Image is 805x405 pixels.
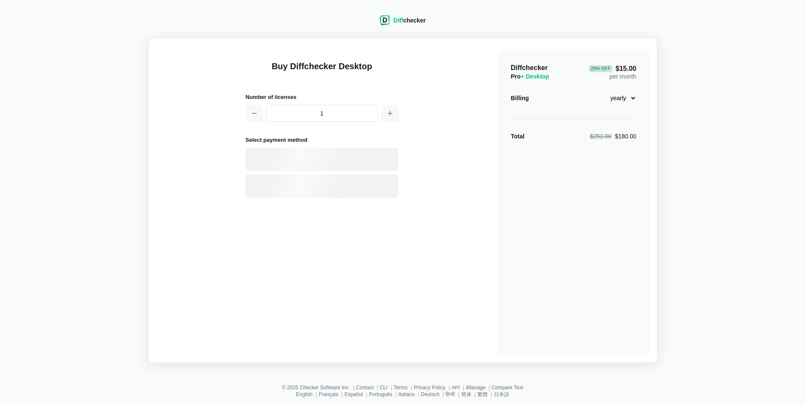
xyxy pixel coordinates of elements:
[282,385,356,390] li: © 2025 Checker Software Inc.
[521,73,549,80] span: + Desktop
[398,391,415,397] a: Italiano
[393,16,426,25] div: checker
[369,391,392,397] a: Português
[589,64,636,81] div: per month
[393,17,403,24] span: Diff
[414,385,446,391] a: Privacy Policy
[319,391,338,397] a: Français
[477,391,488,397] a: 繁體
[590,132,636,141] div: $180.00
[461,391,471,397] a: 简体
[379,20,426,27] a: Diffchecker logoDiffchecker
[379,15,390,25] img: Diffchecker logo
[394,385,408,391] a: Terms
[296,391,312,397] a: English
[345,391,363,397] a: Español
[466,385,485,391] a: iManage
[446,391,455,397] a: हिन्दी
[246,93,398,101] h2: Number of licenses
[246,60,398,82] h1: Buy Diffchecker Desktop
[590,133,611,140] span: $252.00
[421,391,440,397] a: Deutsch
[452,385,460,391] a: API
[511,64,548,71] span: Diffchecker
[356,385,373,391] a: Contact
[246,135,398,144] h2: Select payment method
[511,73,550,80] span: Pro
[491,385,523,391] a: Compare Text
[494,391,509,397] a: 日本語
[589,65,636,72] span: $15.00
[266,105,378,122] input: 1
[380,385,388,391] a: CLI
[511,94,529,102] div: Billing
[511,133,525,140] strong: Total
[589,65,612,72] div: 29 % Off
